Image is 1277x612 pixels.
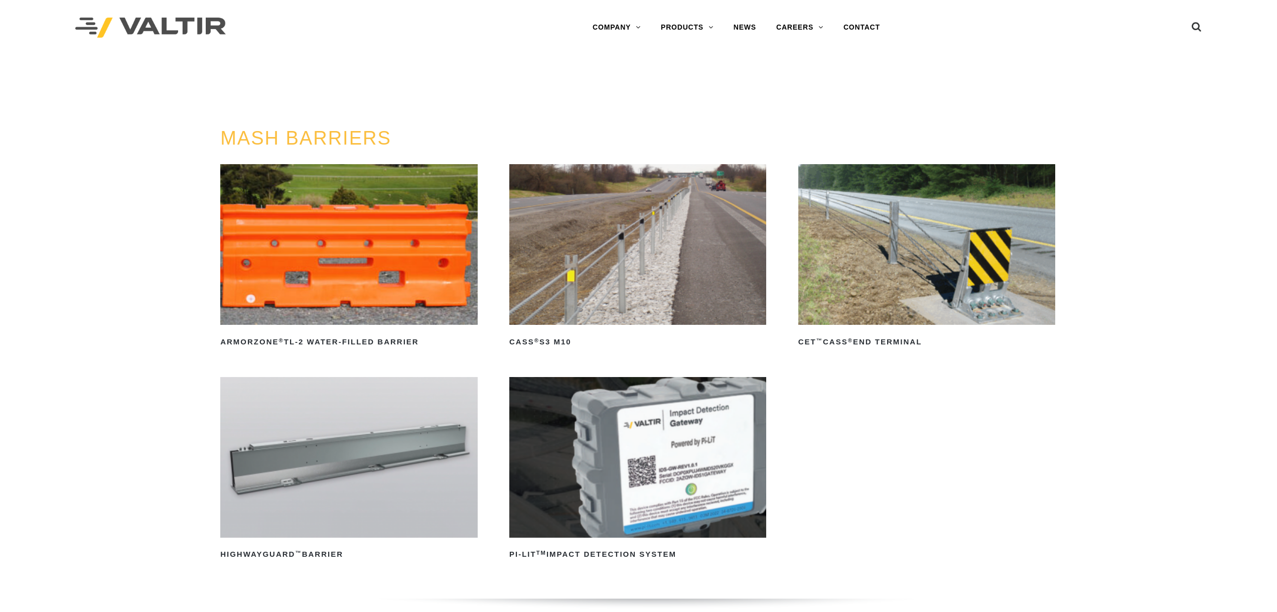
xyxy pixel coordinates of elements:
img: Valtir [75,18,226,38]
h2: CASS S3 M10 [509,334,766,350]
sup: TM [536,550,546,556]
a: MASH BARRIERS [220,128,391,149]
a: PRODUCTS [651,18,724,38]
a: HighwayGuard™Barrier [220,377,477,563]
a: PI-LITTMImpact Detection System [509,377,766,563]
sup: ™ [816,337,823,343]
sup: ™ [295,550,302,556]
h2: CET CASS End Terminal [798,334,1055,350]
a: CAREERS [766,18,833,38]
sup: ® [278,337,283,343]
sup: ® [848,337,853,343]
h2: PI-LIT Impact Detection System [509,547,766,563]
a: NEWS [724,18,766,38]
h2: ArmorZone TL-2 Water-Filled Barrier [220,334,477,350]
a: CASS®S3 M10 [509,164,766,350]
a: CONTACT [833,18,890,38]
sup: ® [534,337,539,343]
a: ArmorZone®TL-2 Water-Filled Barrier [220,164,477,350]
a: COMPANY [583,18,651,38]
a: CET™CASS®End Terminal [798,164,1055,350]
h2: HighwayGuard Barrier [220,547,477,563]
